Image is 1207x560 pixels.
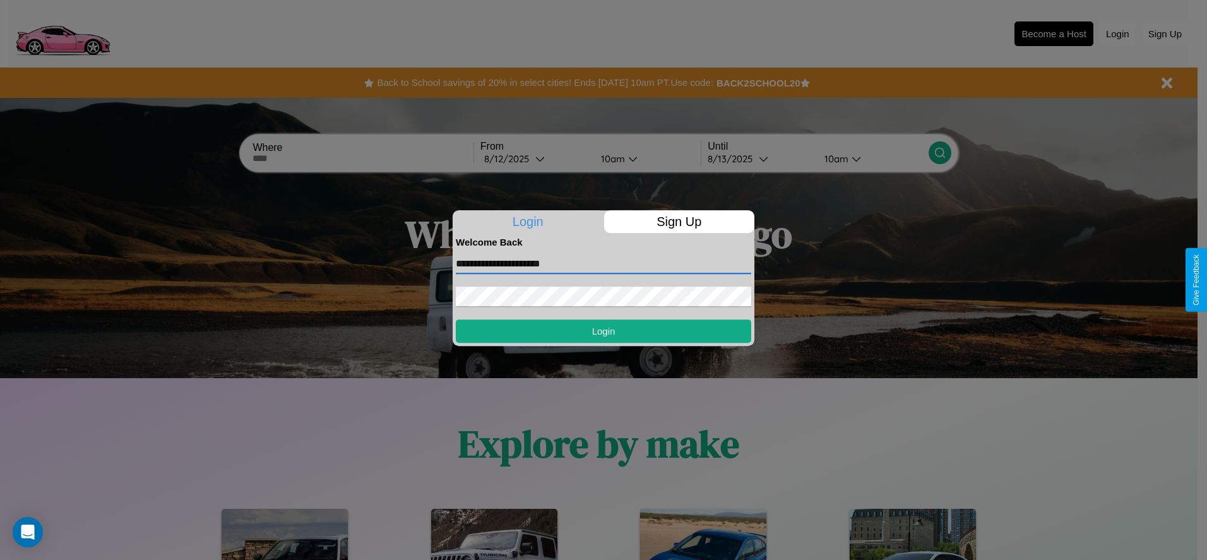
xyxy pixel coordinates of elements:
[604,210,755,233] p: Sign Up
[13,517,43,547] div: Open Intercom Messenger
[456,237,751,247] h4: Welcome Back
[1192,254,1201,306] div: Give Feedback
[453,210,603,233] p: Login
[456,319,751,343] button: Login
